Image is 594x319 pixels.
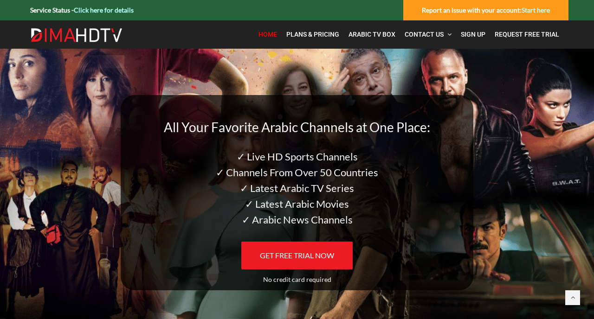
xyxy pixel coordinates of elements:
[344,25,400,44] a: Arabic TV Box
[242,213,353,226] span: ✓ Arabic News Channels
[565,290,580,305] a: Back to top
[237,150,358,163] span: ✓ Live HD Sports Channels
[495,31,559,38] span: Request Free Trial
[405,31,444,38] span: Contact Us
[422,6,550,14] strong: Report an issue with your account:
[74,6,134,14] a: Click here for details
[456,25,490,44] a: Sign Up
[30,6,134,14] strong: Service Status -
[164,119,430,135] span: All Your Favorite Arabic Channels at One Place:
[522,6,550,14] a: Start here
[260,251,334,260] span: GET FREE TRIAL NOW
[349,31,395,38] span: Arabic TV Box
[216,166,378,179] span: ✓ Channels From Over 50 Countries
[254,25,282,44] a: Home
[240,182,354,194] span: ✓ Latest Arabic TV Series
[286,31,339,38] span: Plans & Pricing
[258,31,277,38] span: Home
[30,28,123,43] img: Dima HDTV
[241,242,353,269] a: GET FREE TRIAL NOW
[282,25,344,44] a: Plans & Pricing
[490,25,564,44] a: Request Free Trial
[400,25,456,44] a: Contact Us
[263,275,331,283] span: No credit card required
[245,198,349,210] span: ✓ Latest Arabic Movies
[461,31,485,38] span: Sign Up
